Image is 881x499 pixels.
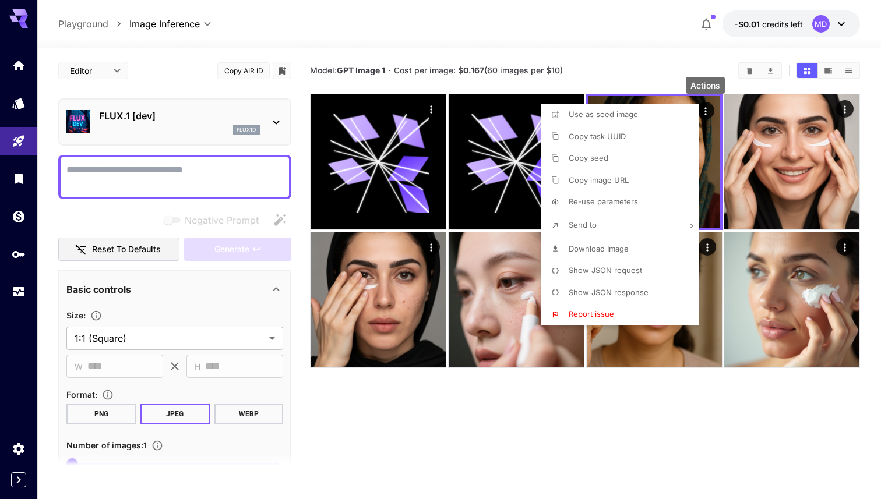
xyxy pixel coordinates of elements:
[569,309,614,318] span: Report issue
[686,77,725,94] div: Actions
[569,197,638,206] span: Re-use parameters
[569,288,649,297] span: Show JSON response
[569,153,608,162] span: Copy seed
[569,175,629,185] span: Copy image URL
[569,266,642,275] span: Show JSON request
[569,132,626,141] span: Copy task UUID
[569,244,629,253] span: Download Image
[569,109,638,119] span: Use as seed image
[569,220,597,229] span: Send to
